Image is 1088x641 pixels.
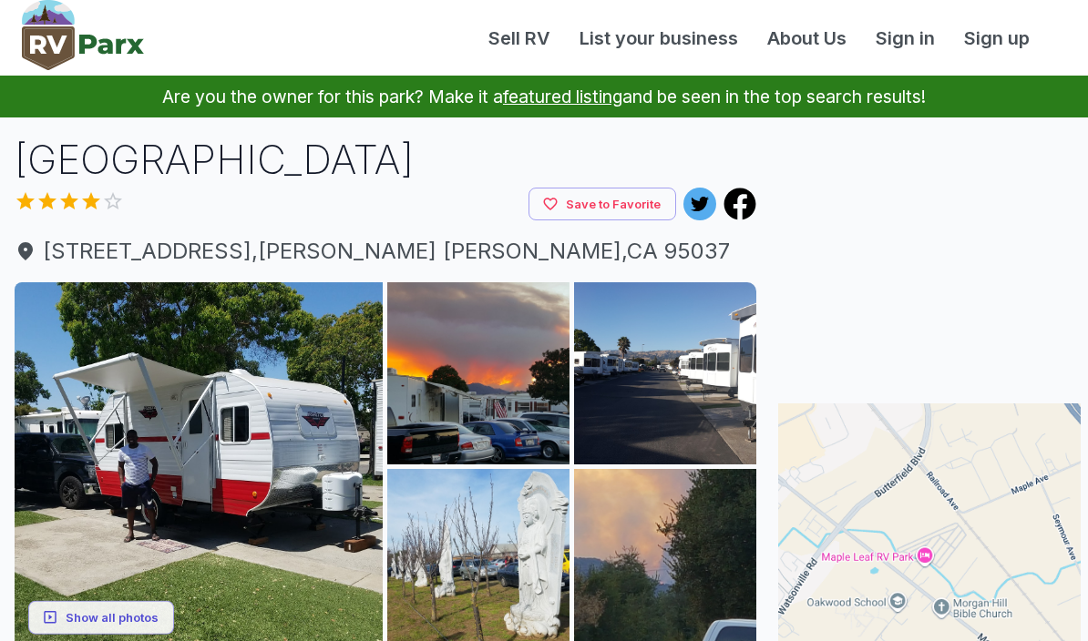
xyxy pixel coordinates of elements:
[503,86,622,107] a: featured listing
[529,188,676,221] button: Save to Favorite
[778,132,1081,360] iframe: Advertisement
[574,282,756,464] img: AAcXr8qGHmqxNtF-ZS2h4Dg_LfD61NdkK8vFJa3M4AwP8W58i7rVxXG9IK_O2KjairVDN1jUtimIugWCWz5da15WXYTlulZJu...
[28,601,174,635] button: Show all photos
[22,76,1066,117] p: Are you the owner for this park? Make it a and be seen in the top search results!
[15,132,756,188] h1: [GEOGRAPHIC_DATA]
[949,25,1044,52] a: Sign up
[474,25,565,52] a: Sell RV
[387,282,570,464] img: AAcXr8oMsuJfGCVtkMrE6L3N-67CLGwfv1XBdx0OEVkmH-AoOkCDfK1VvjWrxuyNHFBNh-n0MgKmZc5rFtRZJZhoShGaNzZF_...
[15,235,756,268] a: [STREET_ADDRESS],[PERSON_NAME] [PERSON_NAME],CA 95037
[15,235,756,268] span: [STREET_ADDRESS] , [PERSON_NAME] [PERSON_NAME] , CA 95037
[861,25,949,52] a: Sign in
[753,25,861,52] a: About Us
[565,25,753,52] a: List your business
